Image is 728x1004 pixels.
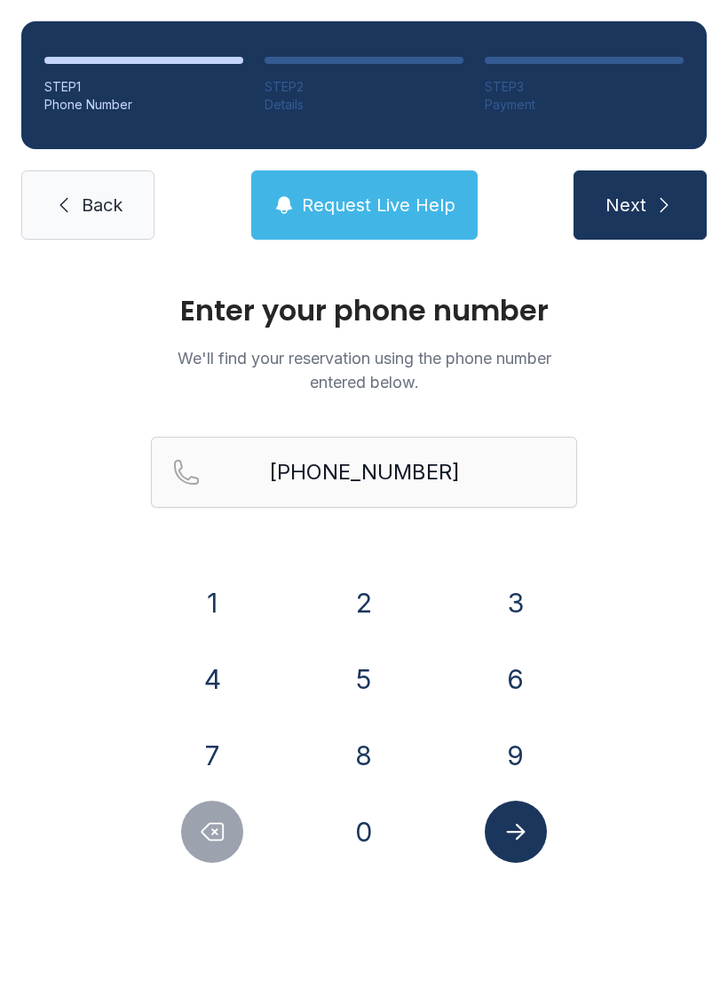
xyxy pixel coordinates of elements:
button: Delete number [181,801,243,863]
input: Reservation phone number [151,437,577,508]
button: 8 [333,724,395,787]
div: STEP 3 [485,78,684,96]
button: 2 [333,572,395,634]
button: 9 [485,724,547,787]
div: Details [265,96,463,114]
button: 1 [181,572,243,634]
button: 7 [181,724,243,787]
span: Request Live Help [302,193,455,217]
div: STEP 1 [44,78,243,96]
p: We'll find your reservation using the phone number entered below. [151,346,577,394]
button: 3 [485,572,547,634]
span: Next [605,193,646,217]
button: 6 [485,648,547,710]
span: Back [82,193,123,217]
div: STEP 2 [265,78,463,96]
div: Payment [485,96,684,114]
button: Submit lookup form [485,801,547,863]
button: 5 [333,648,395,710]
div: Phone Number [44,96,243,114]
button: 0 [333,801,395,863]
h1: Enter your phone number [151,296,577,325]
button: 4 [181,648,243,710]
